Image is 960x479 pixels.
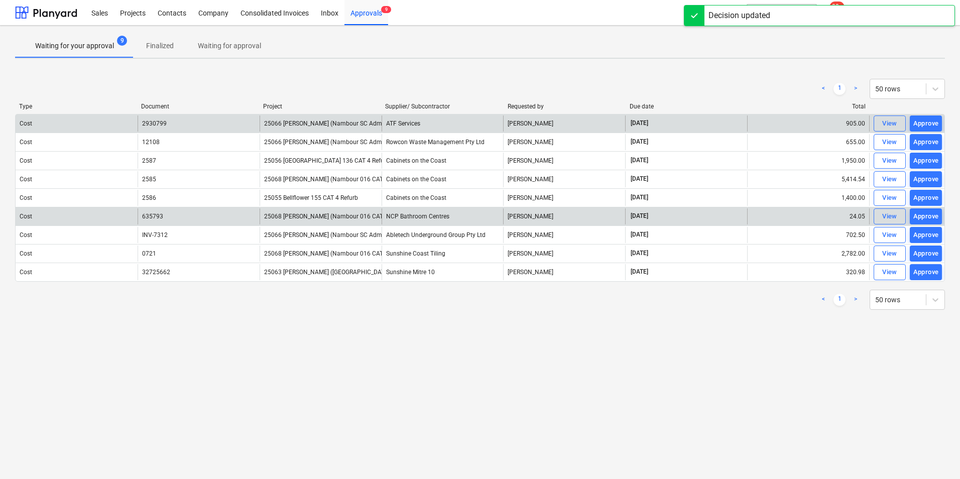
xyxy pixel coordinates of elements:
[874,190,906,206] button: View
[35,41,114,51] p: Waiting for your approval
[20,194,32,201] div: Cost
[198,41,261,51] p: Waiting for approval
[382,115,504,132] div: ATF Services
[913,137,939,148] div: Approve
[874,134,906,150] button: View
[630,175,649,183] span: [DATE]
[264,139,410,146] span: 25066 Thomson Ruiz (Nambour SC Admin Ramps)
[910,115,942,132] button: Approve
[747,246,869,262] div: 2,782.00
[910,431,960,479] div: Chat Widget
[503,246,625,262] div: [PERSON_NAME]
[874,208,906,224] button: View
[264,250,390,257] span: 25068 Keyton (Nambour 016 CAT 4)
[747,227,869,243] div: 702.50
[913,192,939,204] div: Approve
[142,213,163,220] div: 635793
[263,103,377,110] div: Project
[874,264,906,280] button: View
[20,120,32,127] div: Cost
[503,115,625,132] div: [PERSON_NAME]
[142,269,170,276] div: 32725662
[503,153,625,169] div: [PERSON_NAME]
[747,115,869,132] div: 905.00
[882,118,897,130] div: View
[874,153,906,169] button: View
[910,264,942,280] button: Approve
[874,227,906,243] button: View
[385,103,499,110] div: Supplier/ Subcontractor
[142,194,156,201] div: 2586
[382,227,504,243] div: Abletech Underground Group Pty Ltd
[882,192,897,204] div: View
[264,176,390,183] span: 25068 Keyton (Nambour 016 CAT 4)
[382,153,504,169] div: Cabinets on the Coast
[142,250,156,257] div: 0721
[382,264,504,280] div: Sunshine Mitre 10
[747,171,869,187] div: 5,414.54
[142,139,160,146] div: 12108
[630,103,744,110] div: Due date
[913,211,939,222] div: Approve
[882,211,897,222] div: View
[752,103,866,110] div: Total
[913,155,939,167] div: Approve
[142,120,167,127] div: 2930799
[382,246,504,262] div: Sunshine Coast Tiling
[142,231,168,238] div: INV-7312
[913,174,939,185] div: Approve
[882,229,897,241] div: View
[833,83,846,95] a: Page 1 is your current page
[910,134,942,150] button: Approve
[882,248,897,260] div: View
[882,155,897,167] div: View
[747,208,869,224] div: 24.05
[382,171,504,187] div: Cabinets on the Coast
[264,269,422,276] span: 25063 Keyton (Chancellor Park 209 CAT 4)
[747,190,869,206] div: 1,400.00
[20,269,32,276] div: Cost
[747,264,869,280] div: 320.98
[19,103,133,110] div: Type
[503,227,625,243] div: [PERSON_NAME]
[381,6,391,13] span: 9
[882,137,897,148] div: View
[630,138,649,146] span: [DATE]
[630,193,649,202] span: [DATE]
[913,118,939,130] div: Approve
[882,174,897,185] div: View
[264,194,358,201] span: 25055 Bellflower 155 CAT 4 Refurb
[747,134,869,150] div: 655.00
[503,190,625,206] div: [PERSON_NAME]
[833,294,846,306] a: Page 1 is your current page
[850,294,862,306] a: Next page
[630,249,649,258] span: [DATE]
[146,41,174,51] p: Finalized
[503,171,625,187] div: [PERSON_NAME]
[142,176,156,183] div: 2585
[264,120,410,127] span: 25066 Thomson Ruiz (Nambour SC Admin Ramps)
[874,246,906,262] button: View
[20,250,32,257] div: Cost
[913,267,939,278] div: Approve
[141,103,255,110] div: Document
[747,153,869,169] div: 1,950.00
[708,10,770,22] div: Decision updated
[382,134,504,150] div: Rowcon Waste Management Pty Ltd
[910,227,942,243] button: Approve
[264,157,390,164] span: 25056 Chancellor Park 136 CAT 4 Refurb
[874,171,906,187] button: View
[20,157,32,164] div: Cost
[910,208,942,224] button: Approve
[630,212,649,220] span: [DATE]
[20,231,32,238] div: Cost
[910,153,942,169] button: Approve
[913,248,939,260] div: Approve
[503,134,625,150] div: [PERSON_NAME]
[882,267,897,278] div: View
[20,213,32,220] div: Cost
[630,119,649,128] span: [DATE]
[142,157,156,164] div: 2587
[874,115,906,132] button: View
[264,213,390,220] span: 25068 Keyton (Nambour 016 CAT 4)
